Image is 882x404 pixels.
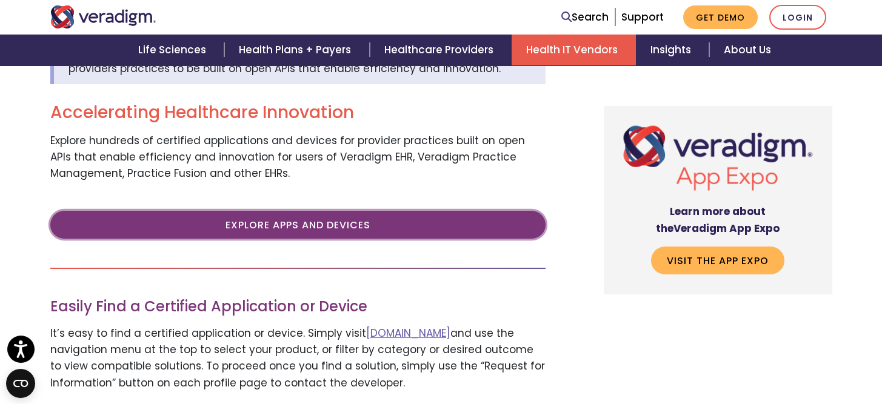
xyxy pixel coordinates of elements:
h2: Accelerating Healthcare Innovation [50,102,546,123]
a: [DOMAIN_NAME] [366,326,450,340]
a: About Us [709,35,786,65]
a: Visit the App Expo [651,247,784,274]
a: Explore Apps and Devices [50,211,546,239]
strong: Learn more about the [656,205,780,236]
a: Insights [636,35,709,65]
a: Health IT Vendors [512,35,636,65]
span: Veradigm App Expo allows for hundreds of certified applications and devices for providers practic... [68,45,501,76]
a: Login [769,5,826,30]
a: Healthcare Providers [370,35,512,65]
h3: Easily Find a Certified Application or Device [50,298,546,316]
iframe: Drift Chat Widget [650,317,867,389]
a: Health Plans + Payers [224,35,369,65]
img: Veradigm App Expo [613,116,823,194]
p: It’s easy to find a certified application or device. Simply visit and use the navigation menu at ... [50,325,546,391]
a: Support [621,10,664,24]
a: Life Sciences [124,35,224,65]
button: Open CMP widget [6,369,35,398]
span: Veradigm App Expo [673,221,780,236]
img: Veradigm logo [50,5,156,28]
p: Explore hundreds of certified applications and devices for provider practices built on open APIs ... [50,133,546,182]
a: Search [561,9,609,25]
a: Get Demo [683,5,758,29]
